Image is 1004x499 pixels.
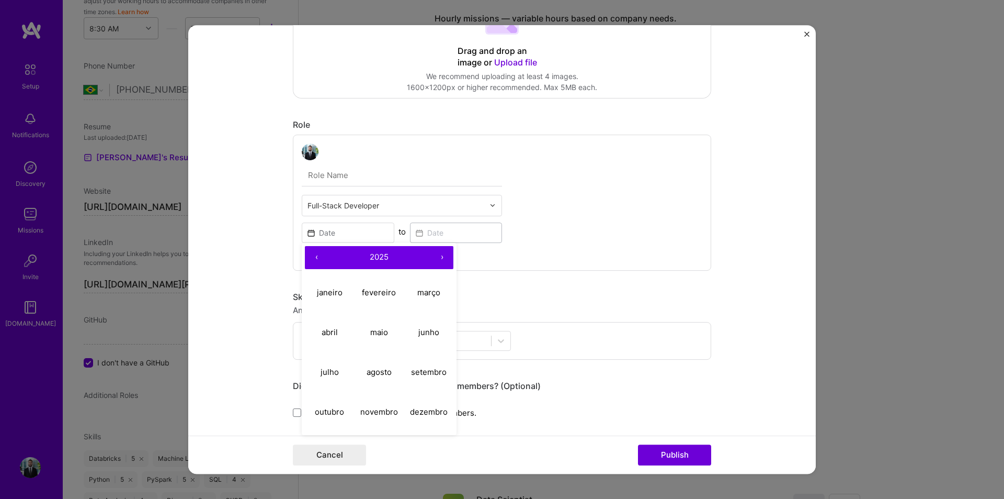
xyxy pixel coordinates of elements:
div: Any new skills will be added to your profile. [293,305,711,316]
abbr: março de 2025 [417,287,440,297]
input: Date [302,223,394,243]
button: 2025 [328,246,430,269]
abbr: maio de 2025 [370,327,388,337]
abbr: junho de 2025 [418,327,439,337]
button: › [430,246,453,269]
abbr: dezembro de 2025 [410,407,448,417]
div: Role [293,119,711,130]
abbr: janeiro de 2025 [317,287,343,297]
img: drop icon [489,202,496,208]
div: We recommend uploading at least 4 images. [407,71,597,82]
button: dezembro de 2025 [404,392,453,432]
button: novembro de 2025 [355,392,404,432]
button: março de 2025 [404,273,453,313]
button: outubro de 2025 [305,392,355,432]
abbr: novembro de 2025 [360,407,398,417]
span: 2025 [370,252,389,262]
button: Close [804,31,809,42]
button: julho de 2025 [305,352,355,392]
abbr: fevereiro de 2025 [362,287,396,297]
div: Did this role require you to manage team members? (Optional) [293,381,711,392]
div: Drag and drop an image or Upload fileWe recommend uploading at least 4 images.1600x1200px or high... [293,4,711,98]
button: Publish [638,445,711,465]
abbr: outubro de 2025 [315,407,344,417]
button: maio de 2025 [355,313,404,352]
input: Role Name [302,164,502,186]
span: Upload file [494,57,537,68]
button: Cancel [293,445,366,465]
button: fevereiro de 2025 [355,273,404,313]
button: junho de 2025 [404,313,453,352]
div: to [398,226,406,237]
button: setembro de 2025 [404,352,453,392]
button: agosto de 2025 [355,352,404,392]
div: Drag and drop an image or [458,46,546,69]
input: Date [410,223,503,243]
div: team members. [293,402,711,424]
button: abril de 2025 [305,313,355,352]
button: janeiro de 2025 [305,273,355,313]
div: 1600x1200px or higher recommended. Max 5MB each. [407,82,597,93]
button: ‹ [305,246,328,269]
abbr: julho de 2025 [321,367,339,377]
abbr: agosto de 2025 [367,367,392,377]
div: Skills used — Add up to 12 skills [293,292,711,303]
abbr: abril de 2025 [322,327,338,337]
abbr: setembro de 2025 [411,367,447,377]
